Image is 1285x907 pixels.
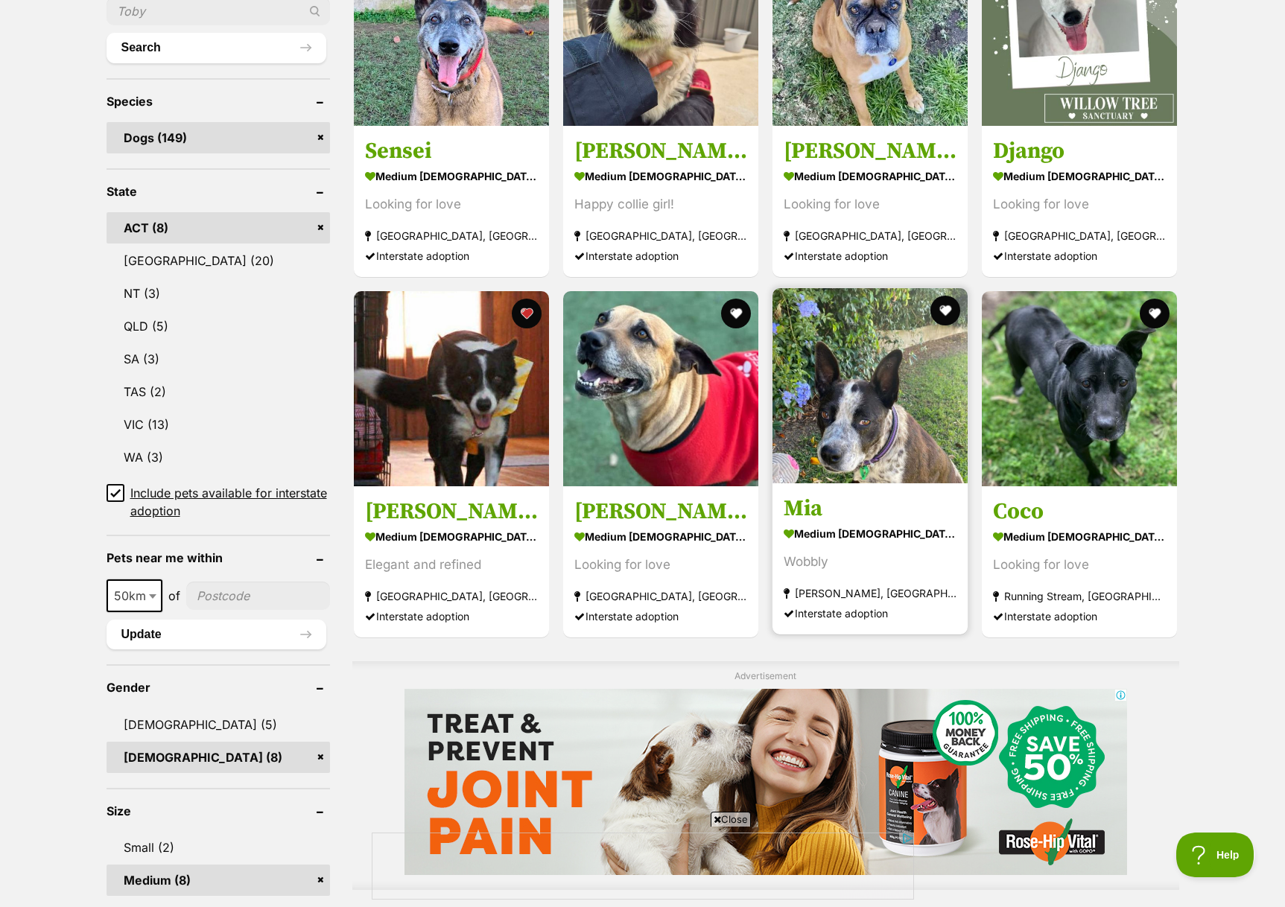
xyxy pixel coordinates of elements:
[993,246,1166,266] div: Interstate adoption
[107,409,330,440] a: VIC (13)
[563,291,758,486] img: Bethany - Staffordshire Bull Terrier Dog
[930,296,960,325] button: favourite
[365,165,538,187] strong: medium [DEMOGRAPHIC_DATA] Dog
[365,497,538,526] h3: [PERSON_NAME]
[130,484,330,520] span: Include pets available for interstate adoption
[365,226,538,246] strong: [GEOGRAPHIC_DATA], [GEOGRAPHIC_DATA]
[993,194,1166,214] div: Looking for love
[107,278,330,309] a: NT (3)
[993,586,1166,606] strong: Running Stream, [GEOGRAPHIC_DATA]
[404,689,1127,875] iframe: Advertisement
[352,661,1179,890] div: Advertisement
[993,555,1166,575] div: Looking for love
[784,165,956,187] strong: medium [DEMOGRAPHIC_DATA] Dog
[574,586,747,606] strong: [GEOGRAPHIC_DATA], [GEOGRAPHIC_DATA]
[563,126,758,277] a: [PERSON_NAME] 🌑 medium [DEMOGRAPHIC_DATA] Dog Happy collie girl! [GEOGRAPHIC_DATA], [GEOGRAPHIC_D...
[107,551,330,564] header: Pets near me within
[354,126,549,277] a: Sensei medium [DEMOGRAPHIC_DATA] Dog Looking for love [GEOGRAPHIC_DATA], [GEOGRAPHIC_DATA] Inters...
[107,185,330,198] header: State
[107,709,330,740] a: [DEMOGRAPHIC_DATA] (5)
[982,291,1177,486] img: Coco - Rhodesian Ridgeback x Australian Cattle Dog
[365,526,538,547] strong: medium [DEMOGRAPHIC_DATA] Dog
[107,122,330,153] a: Dogs (149)
[512,299,542,328] button: favourite
[772,126,968,277] a: [PERSON_NAME] medium [DEMOGRAPHIC_DATA] Dog Looking for love [GEOGRAPHIC_DATA], [GEOGRAPHIC_DATA]...
[993,497,1166,526] h3: Coco
[784,194,956,214] div: Looking for love
[574,137,747,165] h3: [PERSON_NAME] 🌑
[574,165,747,187] strong: medium [DEMOGRAPHIC_DATA] Dog
[574,497,747,526] h3: [PERSON_NAME]
[784,603,956,623] div: Interstate adoption
[784,552,956,572] div: Wobbly
[574,226,747,246] strong: [GEOGRAPHIC_DATA], [GEOGRAPHIC_DATA]
[772,483,968,634] a: Mia medium [DEMOGRAPHIC_DATA] Dog Wobbly [PERSON_NAME], [GEOGRAPHIC_DATA] Interstate adoption
[784,226,956,246] strong: [GEOGRAPHIC_DATA], [GEOGRAPHIC_DATA]
[721,299,751,328] button: favourite
[107,95,330,108] header: Species
[574,606,747,626] div: Interstate adoption
[168,587,180,605] span: of
[784,583,956,603] strong: [PERSON_NAME], [GEOGRAPHIC_DATA]
[982,486,1177,637] a: Coco medium [DEMOGRAPHIC_DATA] Dog Looking for love Running Stream, [GEOGRAPHIC_DATA] Interstate ...
[107,311,330,342] a: QLD (5)
[365,606,538,626] div: Interstate adoption
[186,582,330,610] input: postcode
[784,523,956,544] strong: medium [DEMOGRAPHIC_DATA] Dog
[711,812,751,827] span: Close
[784,494,956,523] h3: Mia
[365,194,538,214] div: Looking for love
[574,246,747,266] div: Interstate adoption
[107,579,162,612] span: 50km
[372,833,914,900] iframe: Advertisement
[772,288,968,483] img: Mia - Australian Cattle Dog x Staffy Dog
[107,681,330,694] header: Gender
[107,33,326,63] button: Search
[107,832,330,863] a: Small (2)
[1140,299,1170,328] button: favourite
[107,620,326,649] button: Update
[982,126,1177,277] a: Django medium [DEMOGRAPHIC_DATA] Dog Looking for love [GEOGRAPHIC_DATA], [GEOGRAPHIC_DATA] Inters...
[365,246,538,266] div: Interstate adoption
[107,245,330,276] a: [GEOGRAPHIC_DATA] (20)
[365,137,538,165] h3: Sensei
[563,486,758,637] a: [PERSON_NAME] medium [DEMOGRAPHIC_DATA] Dog Looking for love [GEOGRAPHIC_DATA], [GEOGRAPHIC_DATA]...
[574,526,747,547] strong: medium [DEMOGRAPHIC_DATA] Dog
[993,226,1166,246] strong: [GEOGRAPHIC_DATA], [GEOGRAPHIC_DATA]
[784,137,956,165] h3: [PERSON_NAME]
[365,586,538,606] strong: [GEOGRAPHIC_DATA], [GEOGRAPHIC_DATA]
[1176,833,1255,877] iframe: Help Scout Beacon - Open
[574,555,747,575] div: Looking for love
[107,376,330,407] a: TAS (2)
[107,804,330,818] header: Size
[107,442,330,473] a: WA (3)
[107,865,330,896] a: Medium (8)
[108,585,161,606] span: 50km
[107,484,330,520] a: Include pets available for interstate adoption
[993,165,1166,187] strong: medium [DEMOGRAPHIC_DATA] Dog
[574,194,747,214] div: Happy collie girl!
[993,526,1166,547] strong: medium [DEMOGRAPHIC_DATA] Dog
[993,137,1166,165] h3: Django
[107,742,330,773] a: [DEMOGRAPHIC_DATA] (8)
[993,606,1166,626] div: Interstate adoption
[354,486,549,637] a: [PERSON_NAME] medium [DEMOGRAPHIC_DATA] Dog Elegant and refined [GEOGRAPHIC_DATA], [GEOGRAPHIC_DA...
[354,291,549,486] img: Millie - Border Collie Dog
[107,343,330,375] a: SA (3)
[107,212,330,244] a: ACT (8)
[365,555,538,575] div: Elegant and refined
[784,246,956,266] div: Interstate adoption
